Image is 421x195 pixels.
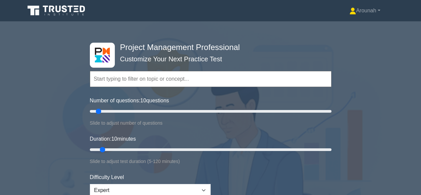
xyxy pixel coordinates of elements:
[111,136,117,142] span: 10
[140,98,146,103] span: 10
[90,97,169,105] label: Number of questions: questions
[90,157,331,165] div: Slide to adjust test duration (5-120 minutes)
[333,4,396,17] a: Arounah
[90,173,124,181] label: Difficulty Level
[90,71,331,87] input: Start typing to filter on topic or concept...
[90,135,136,143] label: Duration: minutes
[90,119,331,127] div: Slide to adjust number of questions
[117,43,299,52] h4: Project Management Professional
